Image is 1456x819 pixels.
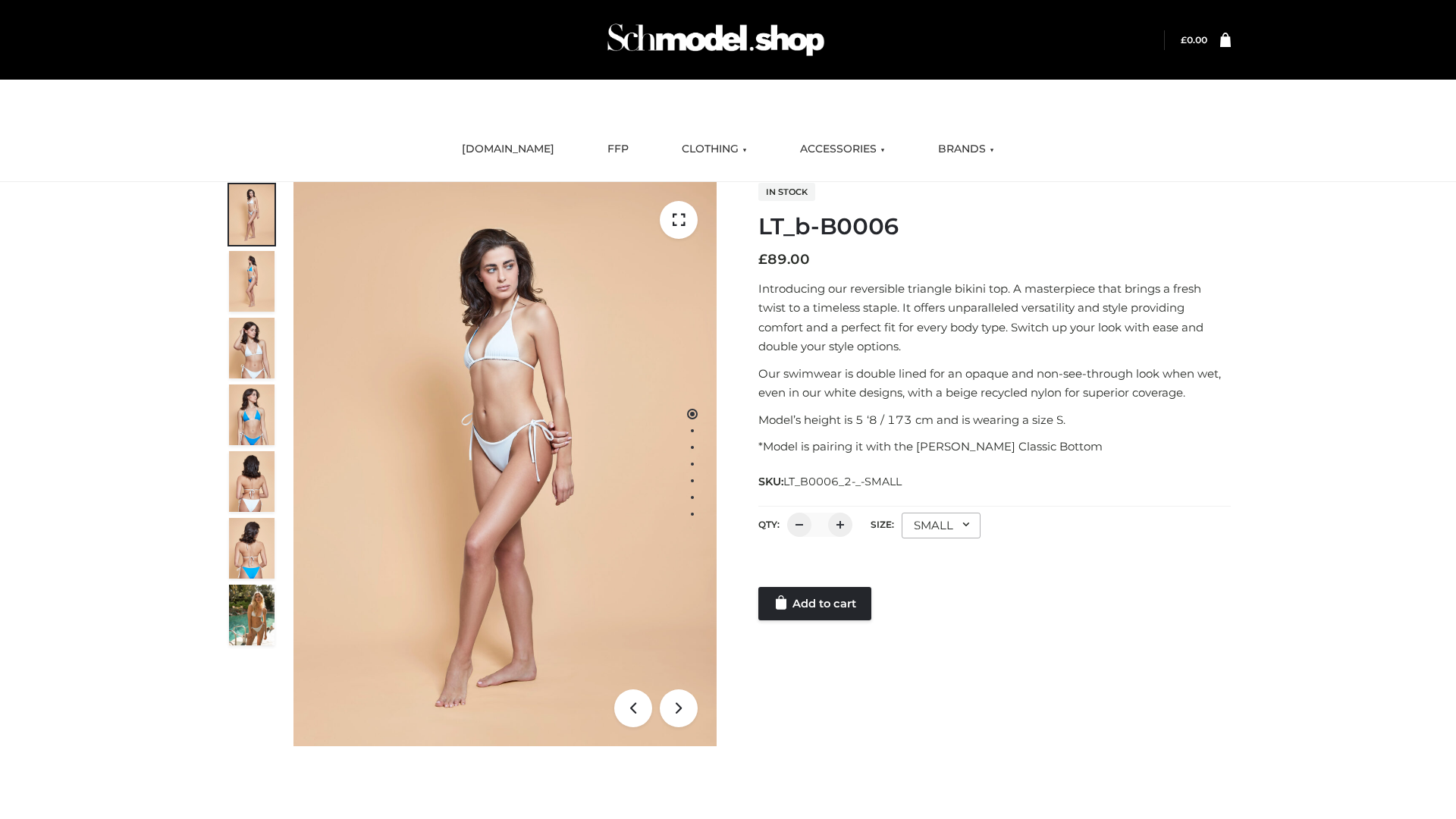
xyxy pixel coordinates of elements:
[789,133,896,166] a: ACCESSORIES
[670,133,758,166] a: CLOTHING
[1181,34,1207,45] a: £0.00
[902,513,981,538] div: SMALL
[450,133,566,166] a: [DOMAIN_NAME]
[758,472,903,491] span: SKU:
[602,10,830,70] img: Schmodel Admin 964
[229,451,275,512] img: ArielClassicBikiniTop_CloudNine_AzureSky_OW114ECO_7-scaled.jpg
[229,184,275,245] img: ArielClassicBikiniTop_CloudNine_AzureSky_OW114ECO_1-scaled.jpg
[758,183,815,201] span: In stock
[1181,34,1207,45] bdi: 0.00
[758,437,1231,457] p: *Model is pairing it with the [PERSON_NAME] Classic Bottom
[293,182,717,746] img: ArielClassicBikiniTop_CloudNine_AzureSky_OW114ECO_1
[758,251,767,268] span: £
[229,384,275,445] img: ArielClassicBikiniTop_CloudNine_AzureSky_OW114ECO_4-scaled.jpg
[229,318,275,378] img: ArielClassicBikiniTop_CloudNine_AzureSky_OW114ECO_3-scaled.jpg
[596,133,640,166] a: FFP
[229,518,275,579] img: ArielClassicBikiniTop_CloudNine_AzureSky_OW114ECO_8-scaled.jpg
[871,519,894,530] label: Size:
[758,519,780,530] label: QTY:
[229,585,275,645] img: Arieltop_CloudNine_AzureSky2.jpg
[758,364,1231,403] p: Our swimwear is double lined for an opaque and non-see-through look when wet, even in our white d...
[927,133,1006,166] a: BRANDS
[758,279,1231,356] p: Introducing our reversible triangle bikini top. A masterpiece that brings a fresh twist to a time...
[783,475,902,488] span: LT_B0006_2-_-SMALL
[758,213,1231,240] h1: LT_b-B0006
[1181,34,1187,45] span: £
[758,251,810,268] bdi: 89.00
[758,587,871,620] a: Add to cart
[758,410,1231,430] p: Model’s height is 5 ‘8 / 173 cm and is wearing a size S.
[229,251,275,312] img: ArielClassicBikiniTop_CloudNine_AzureSky_OW114ECO_2-scaled.jpg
